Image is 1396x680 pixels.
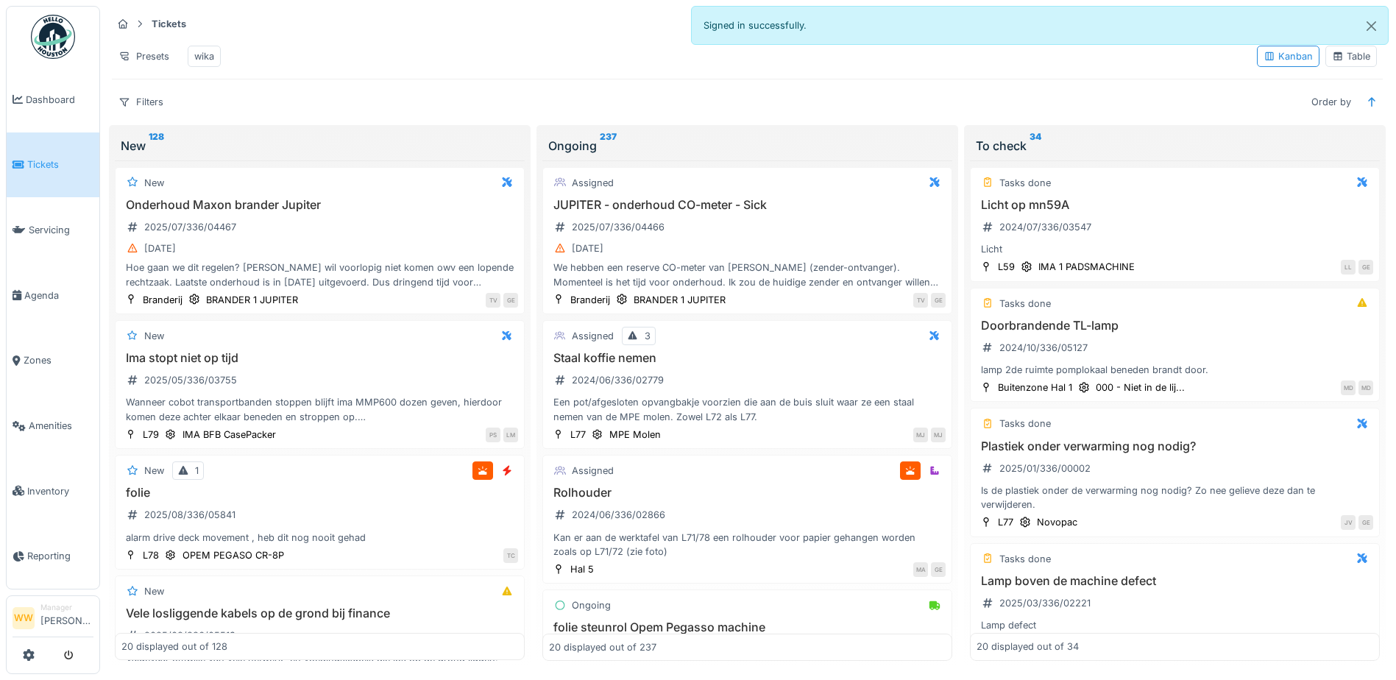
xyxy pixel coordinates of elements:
div: 2024/07/336/03547 [999,220,1091,234]
h3: folie steunrol Opem Pegasso machine [549,620,946,634]
div: L79 [143,428,159,442]
div: MJ [913,428,928,442]
h3: Plastiek onder verwarming nog nodig? [977,439,1373,453]
div: Is de plastiek onder de verwarming nog nodig? Zo nee gelieve deze dan te verwijderen. [977,484,1373,511]
div: LL [1341,260,1356,275]
a: Zones [7,328,99,394]
img: Badge_color-CXgf-gQk.svg [31,15,75,59]
div: MD [1358,380,1373,395]
div: New [121,137,519,155]
div: MA [913,562,928,577]
div: BRANDER 1 JUPITER [634,293,726,307]
div: Assigned [572,329,614,343]
div: GE [1358,515,1373,530]
a: Tickets [7,132,99,198]
a: Reporting [7,524,99,589]
div: Branderij [143,293,183,307]
div: Filters [112,91,170,113]
div: [DATE] [572,241,603,255]
button: Close [1355,7,1388,46]
div: L77 [570,428,586,442]
sup: 128 [149,137,164,155]
div: Presets [112,46,176,67]
span: Amenities [29,419,93,433]
a: WW Manager[PERSON_NAME] [13,602,93,637]
div: GE [503,293,518,308]
h3: folie [121,486,518,500]
div: Tasks done [999,297,1051,311]
div: 000 - Niet in de lij... [1096,380,1185,394]
h3: Doorbrandende TL-lamp [977,319,1373,333]
span: Inventory [27,484,93,498]
div: We hebben een reserve CO-meter van [PERSON_NAME] (zender-ontvanger). Momenteel is het tijd voor o... [549,261,946,288]
h3: JUPITER - onderhoud CO-meter - Sick [549,198,946,212]
div: L59 [998,260,1015,274]
div: Kanban [1264,49,1313,63]
sup: 237 [600,137,617,155]
div: Order by [1305,91,1358,113]
div: lamp 2de ruimte pomplokaal beneden brandt door. [977,363,1373,377]
div: JV [1341,515,1356,530]
div: L77 [998,515,1013,529]
div: 2025/07/336/04466 [572,220,665,234]
div: Signed in successfully. [691,6,1389,45]
div: OPEM PEGASO CR-8P [183,548,284,562]
div: 1 [195,464,199,478]
div: BRANDER 1 JUPITER [206,293,298,307]
div: 20 displayed out of 34 [977,640,1079,654]
div: IMA BFB CasePacker [183,428,276,442]
div: 20 displayed out of 237 [549,640,656,654]
div: 20 displayed out of 128 [121,640,227,654]
div: wika [194,49,214,63]
div: GE [1358,260,1373,275]
h3: Lamp boven de machine defect [977,574,1373,588]
div: 3 [645,329,651,343]
div: Branderij [570,293,610,307]
span: Dashboard [26,93,93,107]
h3: Rolhouder [549,486,946,500]
div: MPE Molen [609,428,661,442]
div: Lamp defect [977,618,1373,632]
div: Assigned [572,464,614,478]
div: TV [913,293,928,308]
div: MD [1341,380,1356,395]
div: Tasks done [999,417,1051,431]
span: Agenda [24,288,93,302]
h3: Onderhoud Maxon brander Jupiter [121,198,518,212]
h3: Ima stopt niet op tijd [121,351,518,365]
a: Dashboard [7,67,99,132]
div: Wanneer cobot transportbanden stoppen blijft ima MMP600 dozen geven, hierdoor komen deze achter e... [121,395,518,423]
div: 2025/07/336/04467 [144,220,236,234]
div: LM [503,428,518,442]
div: Assigned [572,176,614,190]
div: 2024/06/336/02779 [572,373,664,387]
div: New [144,464,164,478]
sup: 34 [1030,137,1041,155]
h3: Vele losliggende kabels op de grond bij finance [121,606,518,620]
div: IMA 1 PADSMACHINE [1038,260,1135,274]
div: New [144,329,164,343]
div: TV [486,293,500,308]
h3: Staal koffie nemen [549,351,946,365]
div: Tasks done [999,176,1051,190]
strong: Tickets [146,17,192,31]
div: New [144,176,164,190]
div: Table [1332,49,1370,63]
a: Amenities [7,393,99,458]
div: TC [503,548,518,563]
div: Hoe gaan we dit regelen? [PERSON_NAME] wil voorlopig niet komen owv een lopende rechtzaak. Laatst... [121,261,518,288]
div: Licht [977,242,1373,256]
div: alarm drive deck movement , heb dit nog nooit gehad [121,531,518,545]
div: Tasks done [999,552,1051,566]
a: Servicing [7,197,99,263]
div: Ongoing [572,598,611,612]
div: Ongoing [548,137,946,155]
h3: Licht op mn59A [977,198,1373,212]
div: GE [931,293,946,308]
span: Servicing [29,223,93,237]
li: WW [13,607,35,629]
div: MJ [931,428,946,442]
div: 2025/05/336/03755 [144,373,237,387]
div: Kan er aan de werktafel van L71/78 een rolhouder voor papier gehangen worden zoals op L71/72 (zie... [549,531,946,559]
div: New [144,584,164,598]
